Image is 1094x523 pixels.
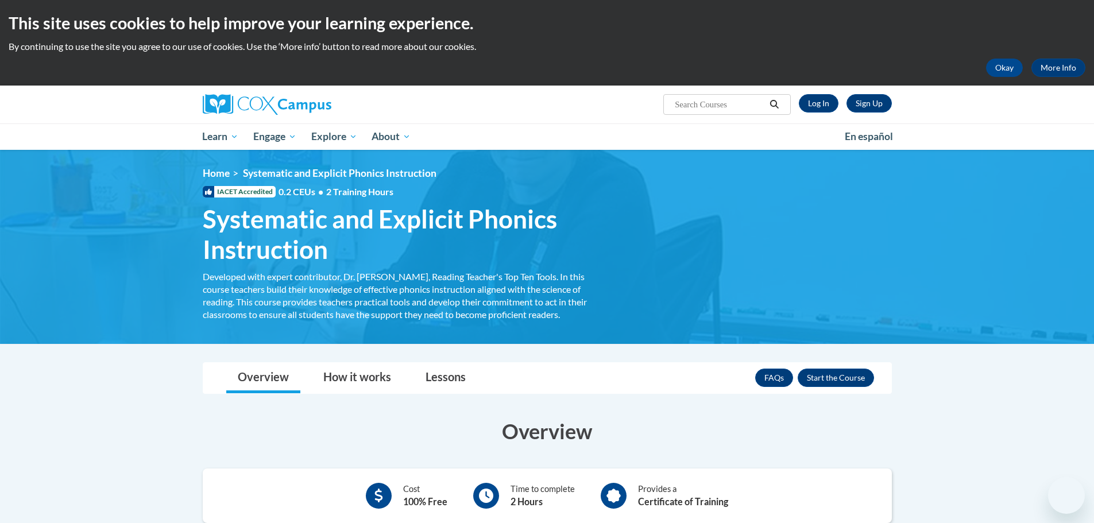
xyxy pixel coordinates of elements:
b: Certificate of Training [638,496,728,507]
div: Provides a [638,483,728,509]
img: Cox Campus [203,94,331,115]
span: 0.2 CEUs [279,185,393,198]
a: More Info [1031,59,1085,77]
a: Engage [246,123,304,150]
div: Main menu [185,123,909,150]
div: Developed with expert contributor, Dr. [PERSON_NAME], Reading Teacher's Top Ten Tools. In this co... [203,270,599,321]
button: Enroll [798,369,874,387]
a: Log In [799,94,838,113]
button: Search [766,98,783,111]
a: Lessons [414,363,477,393]
span: Engage [253,130,296,144]
span: Systematic and Explicit Phonics Instruction [243,167,436,179]
a: FAQs [755,369,793,387]
a: Overview [226,363,300,393]
a: Cox Campus [203,94,421,115]
a: Register [846,94,892,113]
h3: Overview [203,417,892,445]
b: 2 Hours [511,496,543,507]
p: By continuing to use the site you agree to our use of cookies. Use the ‘More info’ button to read... [9,40,1085,53]
div: Time to complete [511,483,575,509]
b: 100% Free [403,496,447,507]
span: IACET Accredited [203,186,276,197]
h2: This site uses cookies to help improve your learning experience. [9,11,1085,34]
iframe: Button to launch messaging window [1048,477,1085,514]
a: Explore [304,123,365,150]
a: Home [203,167,230,179]
input: Search Courses [674,98,766,111]
div: Cost [403,483,447,509]
a: En español [837,125,900,149]
a: Learn [195,123,246,150]
span: Systematic and Explicit Phonics Instruction [203,204,599,265]
a: About [364,123,418,150]
span: • [318,186,323,197]
span: Learn [202,130,238,144]
span: About [372,130,411,144]
span: En español [845,130,893,142]
span: Explore [311,130,357,144]
a: How it works [312,363,403,393]
button: Okay [986,59,1023,77]
span: 2 Training Hours [326,186,393,197]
